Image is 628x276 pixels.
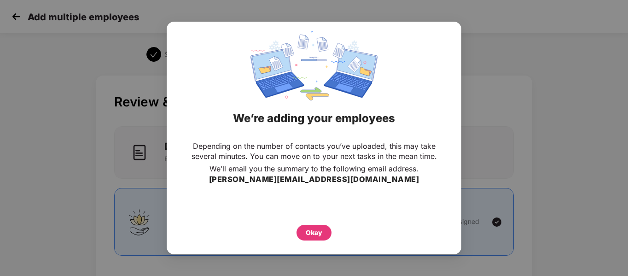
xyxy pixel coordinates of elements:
img: svg+xml;base64,PHN2ZyBpZD0iRGF0YV9zeW5jaW5nIiB4bWxucz0iaHR0cDovL3d3dy53My5vcmcvMjAwMC9zdmciIHdpZH... [250,31,378,100]
h3: [PERSON_NAME][EMAIL_ADDRESS][DOMAIN_NAME] [209,174,419,186]
div: We’re adding your employees [178,100,450,136]
div: Okay [306,228,322,238]
p: We’ll email you the summary to the following email address. [209,164,419,174]
p: Depending on the number of contacts you’ve uploaded, this may take several minutes. You can move ... [185,141,443,161]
